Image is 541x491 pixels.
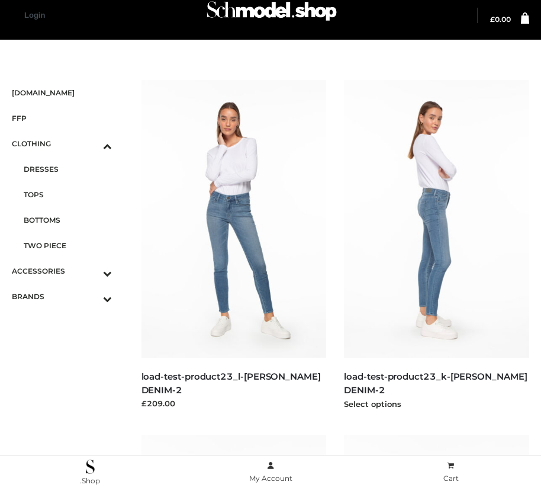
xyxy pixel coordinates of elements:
span: [DOMAIN_NAME] [12,86,112,100]
button: Toggle Submenu [70,258,112,284]
bdi: 0.00 [490,15,511,24]
span: FFP [12,111,112,125]
a: Select options [344,399,401,409]
a: Cart [360,459,541,486]
button: Toggle Submenu [70,131,112,156]
a: load-test-product23_l-[PERSON_NAME] DENIM-2 [141,371,321,396]
span: ACCESSORIES [12,264,112,278]
a: [DOMAIN_NAME] [12,80,112,105]
div: £209.00 [141,397,327,409]
span: My Account [249,474,292,483]
span: TWO PIECE [24,239,112,252]
a: DRESSES [24,156,112,182]
span: £ [490,15,495,24]
a: CLOTHINGToggle Submenu [12,131,112,156]
a: BRANDSToggle Submenu [12,284,112,309]
span: BRANDS [12,290,112,303]
a: ACCESSORIESToggle Submenu [12,258,112,284]
img: .Shop [86,460,95,474]
a: My Account [181,459,361,486]
span: TOPS [24,188,112,201]
a: FFP [12,105,112,131]
a: £0.00 [490,16,511,23]
a: Login [24,11,45,20]
span: CLOTHING [12,137,112,150]
a: BOTTOMS [24,207,112,233]
a: load-test-product23_k-[PERSON_NAME] DENIM-2 [344,371,527,396]
a: TWO PIECE [24,233,112,258]
span: BOTTOMS [24,213,112,227]
span: Cart [443,474,459,483]
span: .Shop [80,476,100,485]
button: Toggle Submenu [70,284,112,309]
a: TOPS [24,182,112,207]
span: DRESSES [24,162,112,176]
